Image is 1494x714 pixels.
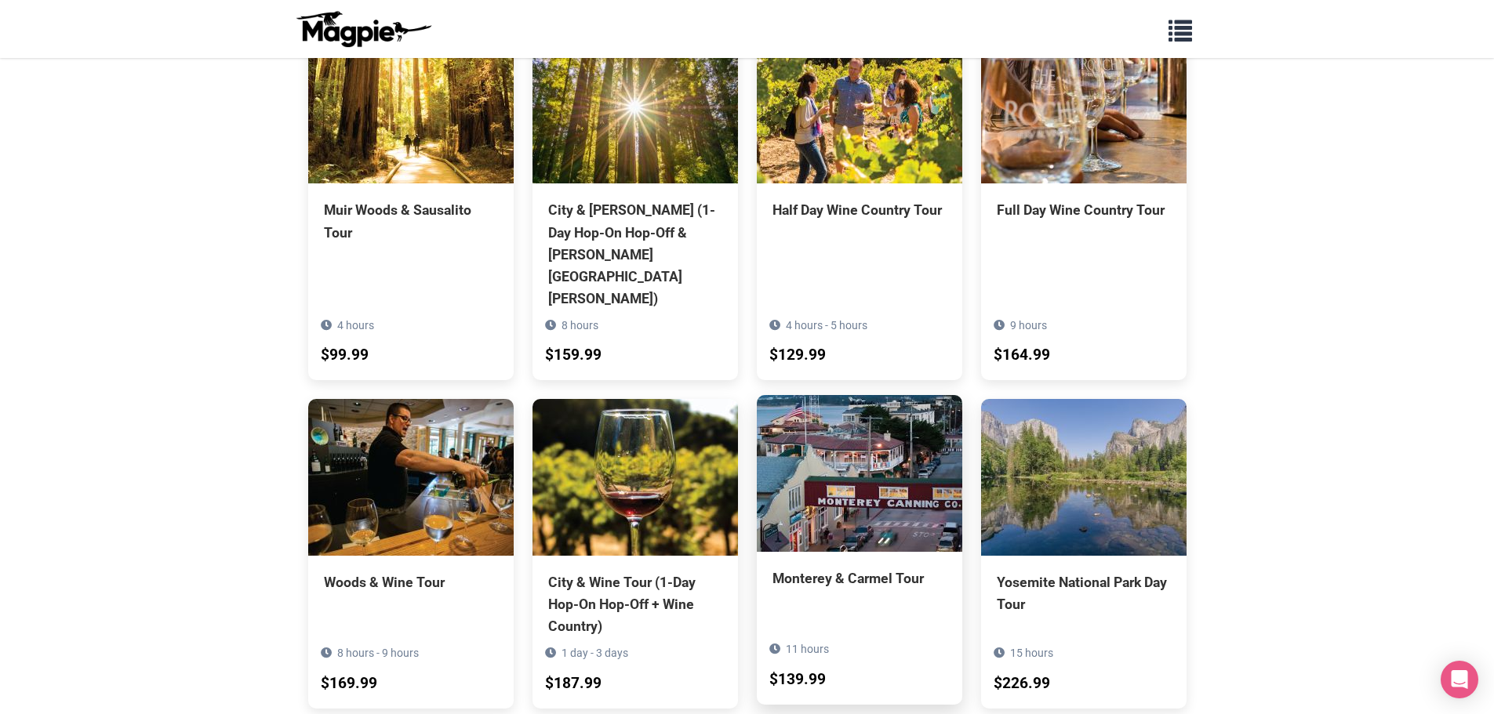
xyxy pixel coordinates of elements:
span: 8 hours - 9 hours [337,647,419,659]
a: City & [PERSON_NAME] (1-Day Hop-On Hop-Off & [PERSON_NAME][GEOGRAPHIC_DATA][PERSON_NAME]) 8 hours... [533,27,738,380]
div: Muir Woods & Sausalito Tour [324,199,498,243]
div: City & Wine Tour (1-Day Hop-On Hop-Off + Wine Country) [548,571,722,637]
img: City & Wine Tour (1-Day Hop-On Hop-Off + Wine Country) [533,399,738,556]
div: Monterey & Carmel Tour [772,567,947,589]
a: Muir Woods & Sausalito Tour 4 hours $99.99 [308,27,514,314]
div: City & [PERSON_NAME] (1-Day Hop-On Hop-Off & [PERSON_NAME][GEOGRAPHIC_DATA][PERSON_NAME]) [548,199,722,310]
div: $226.99 [994,672,1050,696]
span: 9 hours [1010,319,1047,332]
a: Half Day Wine Country Tour 4 hours - 5 hours $129.99 [757,27,962,292]
img: logo-ab69f6fb50320c5b225c76a69d11143b.png [293,10,434,48]
div: $99.99 [321,343,369,368]
div: $164.99 [994,343,1050,368]
div: $139.99 [769,668,826,692]
div: Open Intercom Messenger [1441,661,1478,698]
span: 4 hours - 5 hours [786,319,867,332]
div: $187.99 [545,672,602,696]
span: 15 hours [1010,647,1053,659]
div: Woods & Wine Tour [324,571,498,593]
span: 11 hours [786,643,829,655]
img: City & Woods (1-Day Hop-On Hop-Off & Muir Woods) [533,27,738,183]
div: $159.99 [545,343,602,368]
div: Yosemite National Park Day Tour [997,571,1171,615]
div: $169.99 [321,672,377,696]
a: Full Day Wine Country Tour 9 hours $164.99 [981,27,1187,292]
img: Monterey & Carmel Tour [757,395,962,552]
img: Woods & Wine Tour [308,399,514,556]
img: Half Day Wine Country Tour [757,27,962,183]
a: Woods & Wine Tour 8 hours - 9 hours $169.99 [308,399,514,664]
div: Full Day Wine Country Tour [997,199,1171,221]
a: Yosemite National Park Day Tour 15 hours $226.99 [981,399,1187,686]
a: Monterey & Carmel Tour 11 hours $139.99 [757,395,962,660]
span: 1 day - 3 days [562,647,628,659]
span: 4 hours [337,319,374,332]
img: Yosemite National Park Day Tour [981,399,1187,556]
img: Muir Woods & Sausalito Tour [308,27,514,183]
div: Half Day Wine Country Tour [772,199,947,221]
img: Full Day Wine Country Tour [981,27,1187,183]
a: City & Wine Tour (1-Day Hop-On Hop-Off + Wine Country) 1 day - 3 days $187.99 [533,399,738,708]
span: 8 hours [562,319,598,332]
div: $129.99 [769,343,826,368]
